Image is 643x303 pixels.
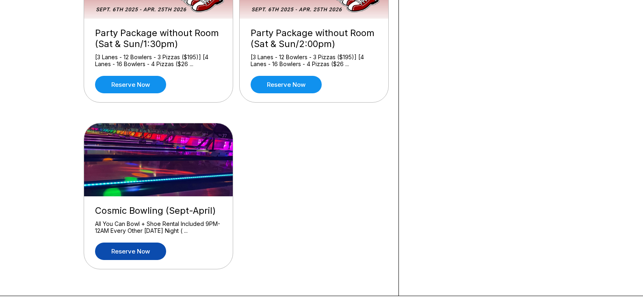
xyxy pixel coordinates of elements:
[95,28,222,49] div: Party Package without Room (Sat & Sun/1:30pm)
[95,54,222,68] div: [3 Lanes - 12 Bowlers - 3 Pizzas ($195)] [4 Lanes - 16 Bowlers - 4 Pizzas ($26 ...
[95,76,166,93] a: Reserve now
[251,28,377,49] div: Party Package without Room (Sat & Sun/2:00pm)
[84,123,234,196] img: Cosmic Bowling (Sept-April)
[251,76,322,93] a: Reserve now
[251,54,377,68] div: [3 Lanes - 12 Bowlers - 3 Pizzas ($195)] [4 Lanes - 16 Bowlers - 4 Pizzas ($26 ...
[95,220,222,234] div: All You Can Bowl + Shoe Rental Included 9PM-12AM Every Other [DATE] Night ( ...
[95,205,222,216] div: Cosmic Bowling (Sept-April)
[95,243,166,260] a: Reserve now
